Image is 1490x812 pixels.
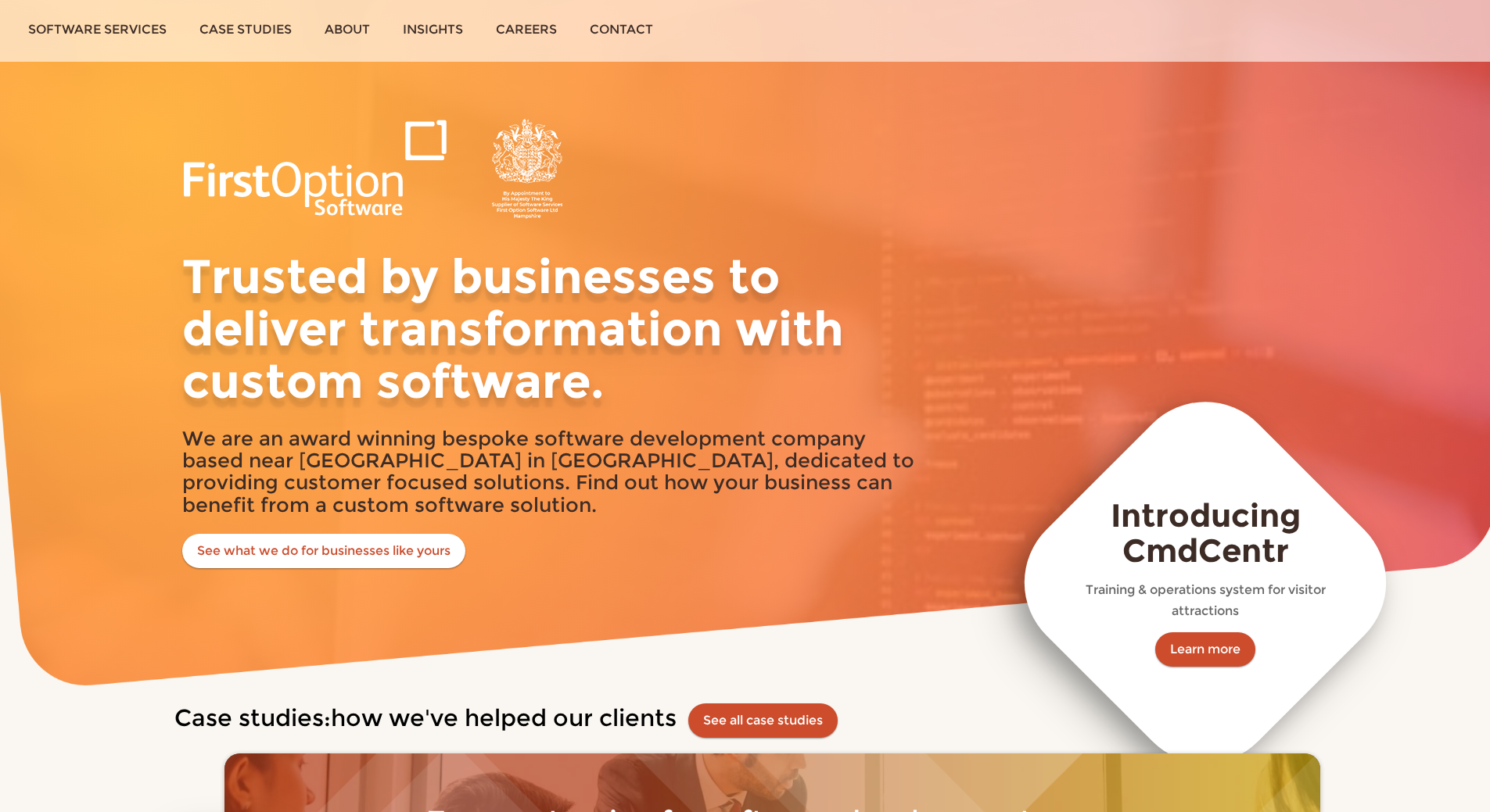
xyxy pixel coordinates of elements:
img: logowarrantside.png [182,119,573,219]
span: how we've helped our clients [331,703,677,732]
h2: We are an award winning bespoke software development company based near [GEOGRAPHIC_DATA] in [GEO... [182,427,925,515]
h3: Introducing CmdCentr [1068,498,1344,568]
a: Learn more [1155,632,1255,667]
h1: Trusted by businesses to deliver transformation with custom software. [182,250,925,406]
p: Training & operations system for visitor attractions [1068,579,1344,622]
a: See what we do for businesses like yours [182,534,465,568]
button: See all case studies [688,703,838,738]
a: See all case studies [703,713,823,728]
span: Case studies: [174,703,331,732]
